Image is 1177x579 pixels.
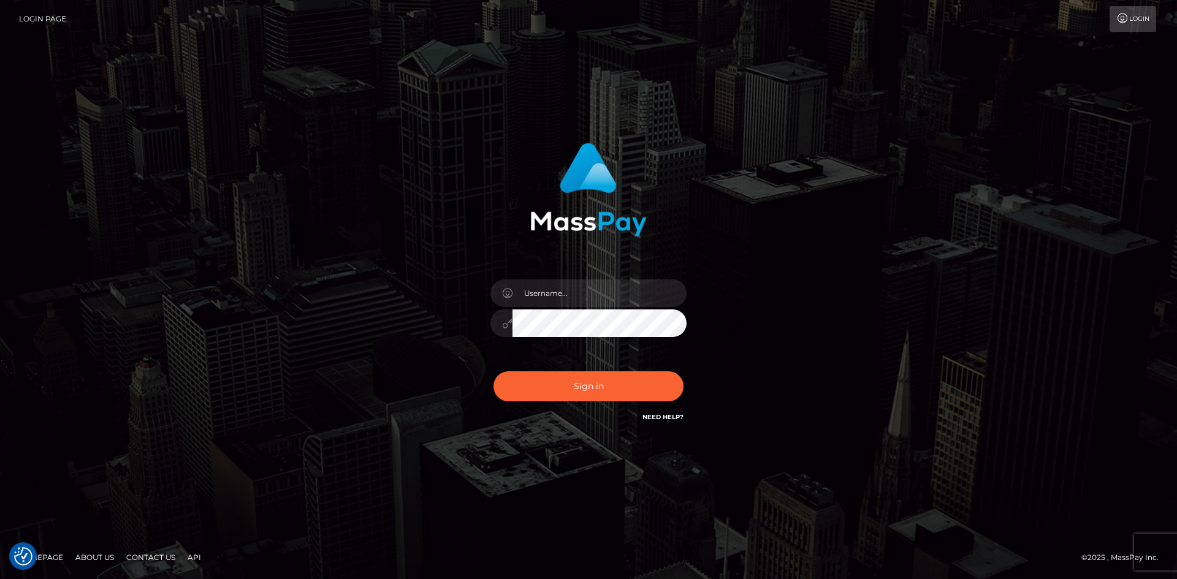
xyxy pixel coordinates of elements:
[70,548,119,567] a: About Us
[121,548,180,567] a: Contact Us
[493,371,684,401] button: Sign in
[183,548,206,567] a: API
[14,547,32,566] img: Revisit consent button
[14,547,32,566] button: Consent Preferences
[13,548,68,567] a: Homepage
[530,143,647,237] img: MassPay Login
[1081,551,1168,564] div: © 2025 , MassPay Inc.
[1110,6,1156,32] a: Login
[642,413,684,421] a: Need Help?
[19,6,66,32] a: Login Page
[512,279,687,307] input: Username...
